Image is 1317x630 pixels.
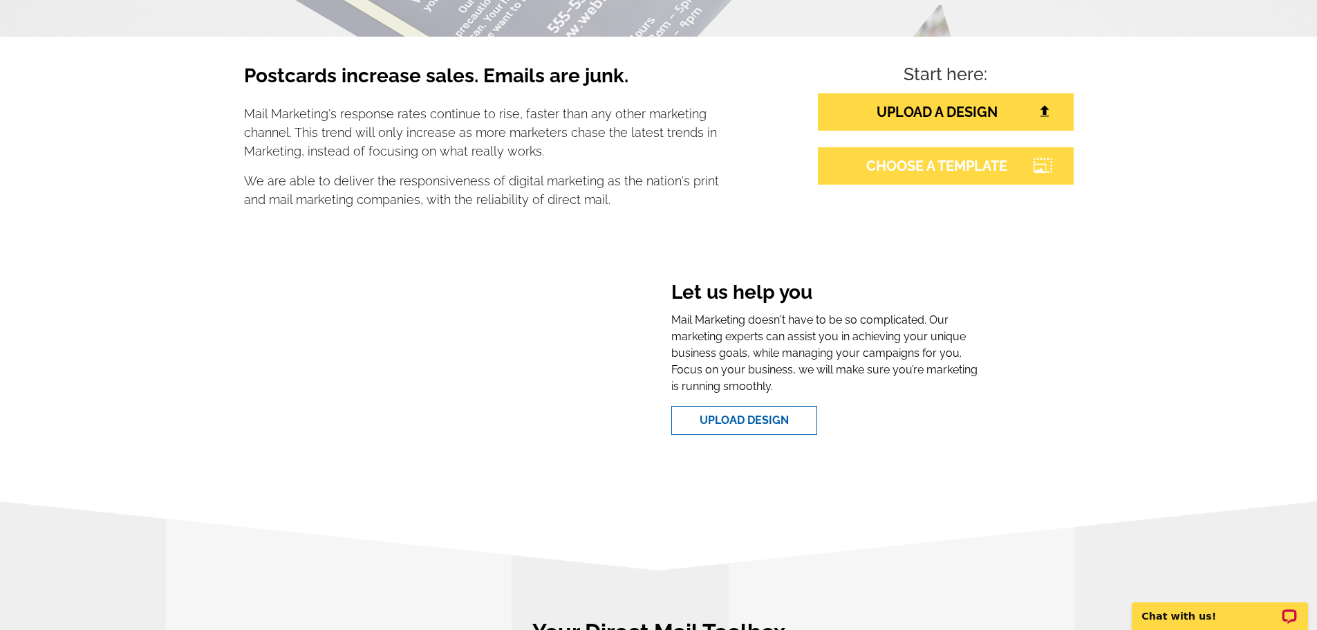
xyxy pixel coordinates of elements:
[244,104,720,160] p: Mail Marketing's response rates continue to rise, faster than any other marketing channel. This t...
[244,64,720,99] h3: Postcards increase sales. Emails are junk.
[818,64,1074,88] h4: Start here:
[337,270,630,446] iframe: Welcome To expresscopy
[671,281,980,307] h3: Let us help you
[671,312,980,395] p: Mail Marketing doesn't have to be so complicated. Our marketing experts can assist you in achievi...
[818,93,1074,131] a: UPLOAD A DESIGN
[1123,586,1317,630] iframe: LiveChat chat widget
[818,147,1074,185] a: CHOOSE A TEMPLATE
[671,406,817,435] a: Upload Design
[244,172,720,209] p: We are able to deliver the responsiveness of digital marketing as the nation's print and mail mar...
